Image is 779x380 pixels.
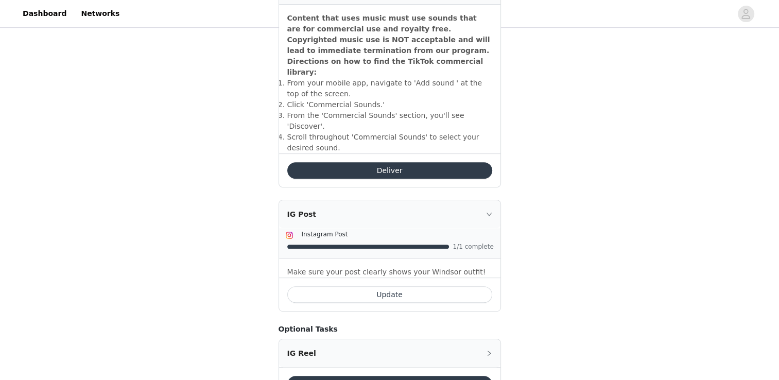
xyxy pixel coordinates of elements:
[287,110,492,132] li: ​From the 'Commercial Sounds' section, you'll see 'Discover'.
[287,286,492,303] button: Update
[287,162,492,179] button: Deliver
[16,2,73,25] a: Dashboard
[287,99,492,110] li: ​Click 'Commercial Sounds.'
[279,324,501,335] h4: Optional Tasks
[741,6,751,22] div: avatar
[287,14,490,76] strong: Content that uses music must use sounds that are for commercial use and royalty free. Copyrighted...
[287,132,492,153] li: ​Scroll throughout 'Commercial Sounds' to select your desired sound.
[285,231,293,239] img: Instagram Icon
[486,211,492,217] i: icon: right
[287,78,492,99] li: ​From your mobile app, navigate to 'Add sound ' at the top of the screen.
[302,231,348,238] span: Instagram Post
[287,267,492,278] p: Make sure your post clearly shows your Windsor outfit!
[453,244,494,250] span: 1/1 complete
[75,2,126,25] a: Networks
[279,339,500,367] div: icon: rightIG Reel
[486,350,492,356] i: icon: right
[279,200,500,228] div: icon: rightIG Post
